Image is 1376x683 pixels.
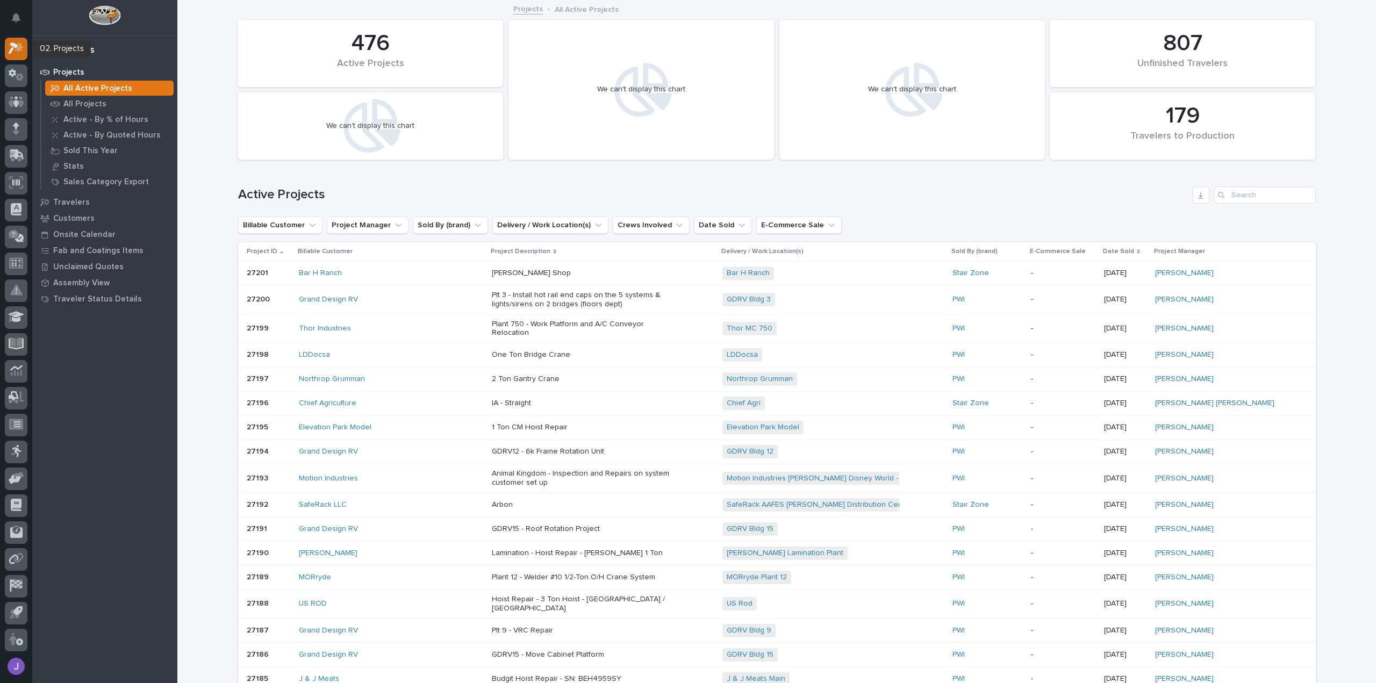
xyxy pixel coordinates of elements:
a: Grand Design RV [299,295,358,304]
p: - [1031,324,1095,333]
div: 476 [256,30,485,57]
tr: 2719827198 LDDocsa One Ton Bridge CraneLDDocsa PWI -[DATE][PERSON_NAME] [238,343,1316,367]
tr: 2718727187 Grand Design RV Plt 9 - VRC RepairGDRV Bldg 9 PWI -[DATE][PERSON_NAME] [238,619,1316,643]
tr: 2719327193 Motion Industries Animal Kingdom - Inspection and Repairs on system customer set upMot... [238,464,1316,493]
p: Traveler Status Details [53,294,142,304]
p: Billable Customer [298,246,353,257]
tr: 2719127191 Grand Design RV GDRV15 - Roof Rotation ProjectGDRV Bldg 15 PWI -[DATE][PERSON_NAME] [238,517,1316,541]
p: GDRV12 - 6k Frame Rotation Unit [492,447,680,456]
div: Active Projects [256,58,485,81]
p: Hoist Repair - 3 Ton Hoist - [GEOGRAPHIC_DATA] / [GEOGRAPHIC_DATA] [492,595,680,613]
p: Stats [63,162,84,171]
p: [DATE] [1104,295,1146,304]
tr: 2719427194 Grand Design RV GDRV12 - 6k Frame Rotation UnitGDRV Bldg 12 PWI -[DATE][PERSON_NAME] [238,440,1316,464]
a: Stair Zone [952,500,989,509]
p: One Ton Bridge Crane [492,350,680,360]
tr: 2718827188 US ROD Hoist Repair - 3 Ton Hoist - [GEOGRAPHIC_DATA] / [GEOGRAPHIC_DATA]US Rod PWI -[... [238,589,1316,619]
a: PWI [952,447,965,456]
p: Animal Kingdom - Inspection and Repairs on system customer set up [492,469,680,487]
div: Unfinished Travelers [1068,58,1297,81]
p: All Active Projects [63,84,132,94]
p: Plt 9 - VRC Repair [492,626,680,635]
a: MORryde [299,573,331,582]
p: GDRV15 - Roof Rotation Project [492,524,680,534]
p: 2 Ton Gantry Crane [492,375,680,384]
p: - [1031,350,1095,360]
div: We can't display this chart [597,85,685,94]
p: Travelers [53,198,90,207]
a: PWI [952,650,965,659]
tr: 2719227192 SafeRack LLC ArbonSafeRack AAFES [PERSON_NAME] Distribution Center Stair Zone -[DATE][... [238,493,1316,517]
a: PWI [952,295,965,304]
a: Grand Design RV [299,524,358,534]
a: GDRV Bldg 12 [727,447,773,456]
a: [PERSON_NAME] [PERSON_NAME] [1155,399,1274,408]
a: Northrop Grumman [727,375,793,384]
div: Travelers to Production [1068,131,1297,153]
a: PWI [952,599,965,608]
p: 27189 [247,571,271,582]
a: [PERSON_NAME] [1155,375,1214,384]
p: GDRV15 - Move Cabinet Platform [492,650,680,659]
a: Thor MC 750 [727,324,772,333]
a: LDDocsa [299,350,330,360]
a: Active - By % of Hours [41,112,177,127]
a: Fab and Coatings Items [32,242,177,258]
a: [PERSON_NAME] [1155,447,1214,456]
a: PWI [952,324,965,333]
p: Active - By % of Hours [63,115,148,125]
a: [PERSON_NAME] [1155,626,1214,635]
div: We can't display this chart [326,121,414,131]
p: [DATE] [1104,626,1146,635]
p: Onsite Calendar [53,230,116,240]
a: MORryde Plant 12 [727,573,787,582]
button: Sold By (brand) [413,217,488,234]
a: Motion Industries [299,474,358,483]
a: GDRV Bldg 15 [727,524,773,534]
p: Project ID [247,246,277,257]
p: IA - Straight [492,399,680,408]
a: LDDocsa [727,350,758,360]
p: [DATE] [1104,324,1146,333]
a: Onsite Calendar [32,226,177,242]
p: Lamination - Hoist Repair - [PERSON_NAME] 1 Ton [492,549,680,558]
a: [PERSON_NAME] Lamination Plant [727,549,843,558]
a: Customers [32,210,177,226]
tr: 2718927189 MORryde Plant 12 - Welder #10 1/2-Ton O/H Crane SystemMORryde Plant 12 PWI -[DATE][PER... [238,565,1316,589]
a: Sales Category Export [41,174,177,189]
tr: 2720027200 Grand Design RV Plt 3 - Install hot rail end caps on the 5 systems & lights/sirens on ... [238,285,1316,314]
p: - [1031,626,1095,635]
p: Customers [53,214,95,224]
p: Sold This Year [63,146,118,156]
button: users-avatar [5,655,27,678]
tr: 2719927199 Thor Industries Plant 750 - Work Platform and A/C Conveyor RelocationThor MC 750 PWI -... [238,314,1316,343]
p: 27194 [247,445,271,456]
a: PWI [952,423,965,432]
a: PWI [952,474,965,483]
a: PWI [952,626,965,635]
button: Crews Involved [613,217,690,234]
a: SafeRack LLC [299,500,347,509]
p: All Active Projects [555,3,619,15]
a: Thor Industries [299,324,351,333]
p: Project Description [491,246,550,257]
h1: Active Projects [238,187,1188,203]
a: Stair Zone [952,399,989,408]
p: Unclaimed Quotes [53,262,124,272]
div: Notifications [13,13,27,30]
a: Stair Zone [952,269,989,278]
p: - [1031,549,1095,558]
p: 27190 [247,547,271,558]
a: Elevation Park Model [727,423,799,432]
p: 27188 [247,597,271,608]
p: Arbon [492,500,680,509]
div: We can't display this chart [868,85,956,94]
p: - [1031,524,1095,534]
p: - [1031,447,1095,456]
tr: 2719727197 Northrop Grumman 2 Ton Gantry CraneNorthrop Grumman PWI -[DATE][PERSON_NAME] [238,367,1316,391]
p: Plant 750 - Work Platform and A/C Conveyor Relocation [492,320,680,338]
p: Sales Category Export [63,177,149,187]
input: Search [1214,186,1316,204]
a: Projects [513,2,543,15]
p: - [1031,474,1095,483]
